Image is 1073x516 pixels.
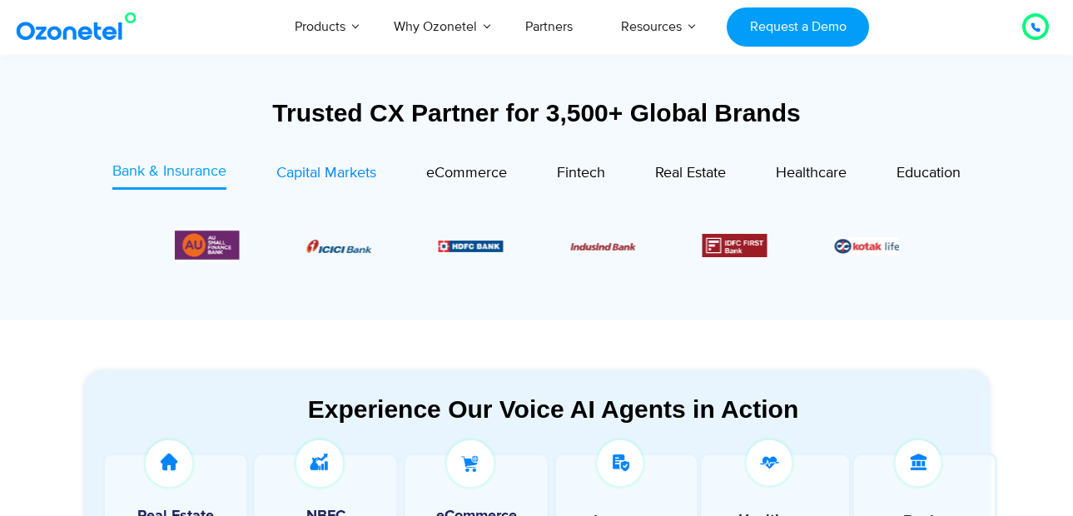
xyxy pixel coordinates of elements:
span: eCommerce [426,164,507,182]
span: Fintech [557,164,605,182]
a: Fintech [557,161,605,190]
a: Capital Markets [276,161,376,190]
a: Education [897,161,961,190]
span: Bank & Insurance [112,162,226,181]
a: Real Estate [655,161,726,190]
span: Education [897,164,961,182]
span: Healthcare [776,164,847,182]
div: Experience Our Voice AI Agents in Action [100,394,1007,424]
span: Real Estate [655,164,726,182]
div: Trusted CX Partner for 3,500+ Global Brands [83,98,991,127]
a: Healthcare [776,161,847,190]
div: Image Carousel [175,228,899,262]
a: Bank & Insurance [112,161,226,190]
span: Capital Markets [276,164,376,182]
a: Request a Demo [727,7,869,47]
a: eCommerce [426,161,507,190]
